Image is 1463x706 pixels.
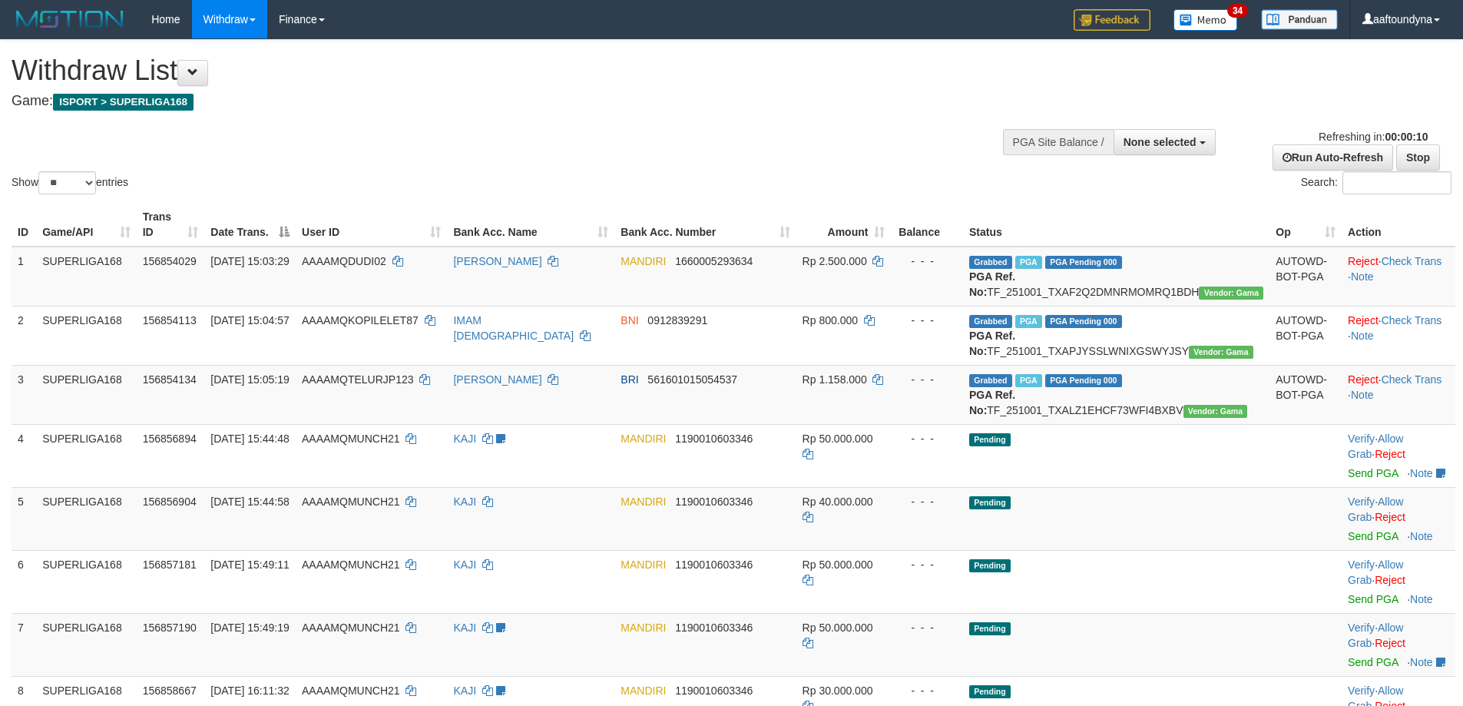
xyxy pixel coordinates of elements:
[891,203,963,247] th: Balance
[897,683,957,698] div: - - -
[1114,129,1216,155] button: None selected
[1342,424,1455,487] td: · ·
[453,433,476,445] a: KAJI
[1348,621,1403,649] a: Allow Grab
[1385,131,1428,143] strong: 00:00:10
[1269,365,1342,424] td: AUTOWD-BOT-PGA
[1045,315,1122,328] span: PGA Pending
[143,314,197,326] span: 156854113
[963,203,1269,247] th: Status
[210,373,289,386] span: [DATE] 15:05:19
[36,203,136,247] th: Game/API: activate to sort column ascending
[969,256,1012,269] span: Grabbed
[302,684,400,697] span: AAAAMQMUNCH21
[1183,405,1248,418] span: Vendor URL: https://trx31.1velocity.biz
[38,171,96,194] select: Showentries
[1348,314,1379,326] a: Reject
[969,315,1012,328] span: Grabbed
[210,433,289,445] span: [DATE] 15:44:48
[803,255,867,267] span: Rp 2.500.000
[621,255,666,267] span: MANDIRI
[969,330,1015,357] b: PGA Ref. No:
[302,433,400,445] span: AAAAMQMUNCH21
[1348,433,1375,445] a: Verify
[12,424,36,487] td: 4
[1396,144,1440,171] a: Stop
[614,203,796,247] th: Bank Acc. Number: activate to sort column ascending
[969,496,1011,509] span: Pending
[36,424,136,487] td: SUPERLIGA168
[1375,574,1405,586] a: Reject
[1348,559,1375,571] a: Verify
[969,374,1012,387] span: Grabbed
[1348,656,1398,668] a: Send PGA
[302,621,400,634] span: AAAAMQMUNCH21
[969,270,1015,298] b: PGA Ref. No:
[1015,256,1042,269] span: Marked by aafsoycanthlai
[296,203,447,247] th: User ID: activate to sort column ascending
[621,684,666,697] span: MANDIRI
[969,559,1011,572] span: Pending
[302,314,419,326] span: AAAAMQKOPILELET87
[1342,203,1455,247] th: Action
[12,487,36,550] td: 5
[1342,306,1455,365] td: · ·
[1348,559,1403,586] a: Allow Grab
[1342,613,1455,676] td: · ·
[1273,144,1393,171] a: Run Auto-Refresh
[621,621,666,634] span: MANDIRI
[1348,496,1375,508] a: Verify
[1003,129,1114,155] div: PGA Site Balance /
[1348,621,1403,649] span: ·
[1227,4,1248,18] span: 34
[302,496,400,508] span: AAAAMQMUNCH21
[36,247,136,307] td: SUPERLIGA168
[12,55,960,86] h1: Withdraw List
[143,255,197,267] span: 156854029
[675,621,753,634] span: Copy 1190010603346 to clipboard
[36,487,136,550] td: SUPERLIGA168
[1351,270,1374,283] a: Note
[210,684,289,697] span: [DATE] 16:11:32
[1351,389,1374,401] a: Note
[803,684,873,697] span: Rp 30.000.000
[963,247,1269,307] td: TF_251001_TXAF2Q2DMNRMOMRQ1BDH
[675,496,753,508] span: Copy 1190010603346 to clipboard
[453,496,476,508] a: KAJI
[675,433,753,445] span: Copy 1190010603346 to clipboard
[1348,496,1403,523] span: ·
[1342,550,1455,613] td: · ·
[302,255,386,267] span: AAAAMQDUDI02
[675,684,753,697] span: Copy 1190010603346 to clipboard
[1410,593,1433,605] a: Note
[897,254,957,269] div: - - -
[453,314,574,342] a: IMAM [DEMOGRAPHIC_DATA]
[897,557,957,572] div: - - -
[803,621,873,634] span: Rp 50.000.000
[36,550,136,613] td: SUPERLIGA168
[1348,530,1398,542] a: Send PGA
[969,622,1011,635] span: Pending
[12,247,36,307] td: 1
[453,255,541,267] a: [PERSON_NAME]
[453,621,476,634] a: KAJI
[1348,433,1403,460] a: Allow Grab
[210,496,289,508] span: [DATE] 15:44:58
[897,620,957,635] div: - - -
[1342,171,1451,194] input: Search:
[803,496,873,508] span: Rp 40.000.000
[143,433,197,445] span: 156856894
[36,365,136,424] td: SUPERLIGA168
[1045,256,1122,269] span: PGA Pending
[1342,487,1455,550] td: · ·
[302,373,414,386] span: AAAAMQTELURJP123
[453,684,476,697] a: KAJI
[897,313,957,328] div: - - -
[12,8,128,31] img: MOTION_logo.png
[1382,314,1442,326] a: Check Trans
[1410,656,1433,668] a: Note
[12,203,36,247] th: ID
[1124,136,1197,148] span: None selected
[12,550,36,613] td: 6
[447,203,614,247] th: Bank Acc. Name: activate to sort column ascending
